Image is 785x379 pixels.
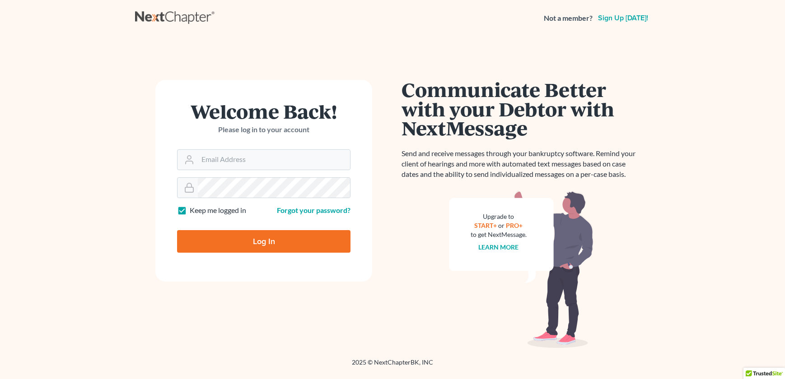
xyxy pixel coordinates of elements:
a: Learn more [479,243,519,251]
label: Keep me logged in [190,205,246,216]
a: START+ [475,222,497,229]
a: PRO+ [506,222,523,229]
div: Upgrade to [471,212,527,221]
p: Send and receive messages through your bankruptcy software. Remind your client of hearings and mo... [402,148,641,180]
h1: Welcome Back! [177,102,350,121]
img: nextmessage_bg-59042aed3d76b12b5cd301f8e5b87938c9018125f34e5fa2b7a6b67550977c72.svg [449,190,593,348]
input: Email Address [198,150,350,170]
h1: Communicate Better with your Debtor with NextMessage [402,80,641,138]
strong: Not a member? [544,13,593,23]
span: or [499,222,505,229]
input: Log In [177,230,350,253]
div: 2025 © NextChapterBK, INC [135,358,650,374]
div: to get NextMessage. [471,230,527,239]
a: Sign up [DATE]! [596,14,650,22]
a: Forgot your password? [277,206,350,214]
p: Please log in to your account [177,125,350,135]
